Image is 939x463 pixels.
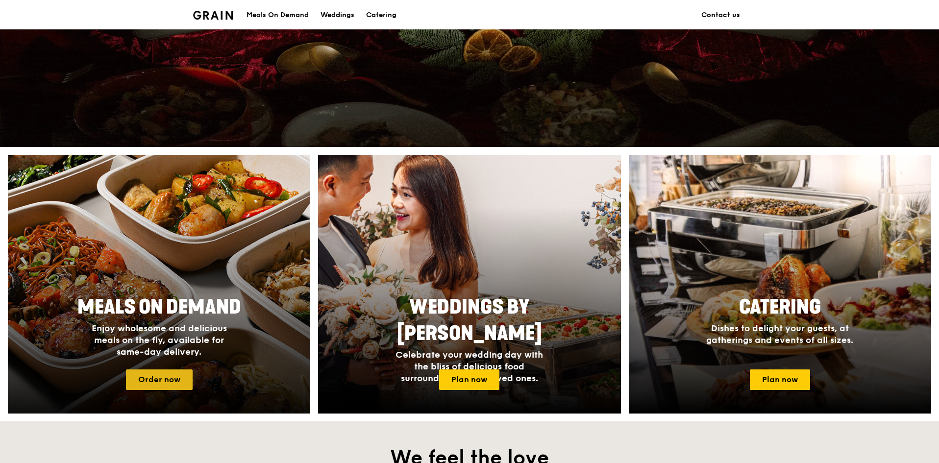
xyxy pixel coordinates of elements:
img: catering-card.e1cfaf3e.jpg [629,155,931,414]
a: CateringDishes to delight your guests, at gatherings and events of all sizes.Plan now [629,155,931,414]
span: Catering [739,295,821,319]
span: Dishes to delight your guests, at gatherings and events of all sizes. [706,323,853,345]
a: Order now [126,369,193,390]
div: Meals On Demand [247,0,309,30]
span: Weddings by [PERSON_NAME] [397,295,542,345]
img: Grain [193,11,233,20]
span: Enjoy wholesome and delicious meals on the fly, available for same-day delivery. [92,323,227,357]
img: weddings-card.4f3003b8.jpg [318,155,620,414]
div: Weddings [321,0,354,30]
a: Contact us [695,0,746,30]
a: Catering [360,0,402,30]
a: Weddings by [PERSON_NAME]Celebrate your wedding day with the bliss of delicious food surrounded b... [318,155,620,414]
a: Plan now [750,369,810,390]
a: Plan now [439,369,499,390]
span: Celebrate your wedding day with the bliss of delicious food surrounded by your loved ones. [395,349,543,384]
a: Meals On DemandEnjoy wholesome and delicious meals on the fly, available for same-day delivery.Or... [8,155,310,414]
div: Catering [366,0,396,30]
span: Meals On Demand [77,295,241,319]
a: Weddings [315,0,360,30]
